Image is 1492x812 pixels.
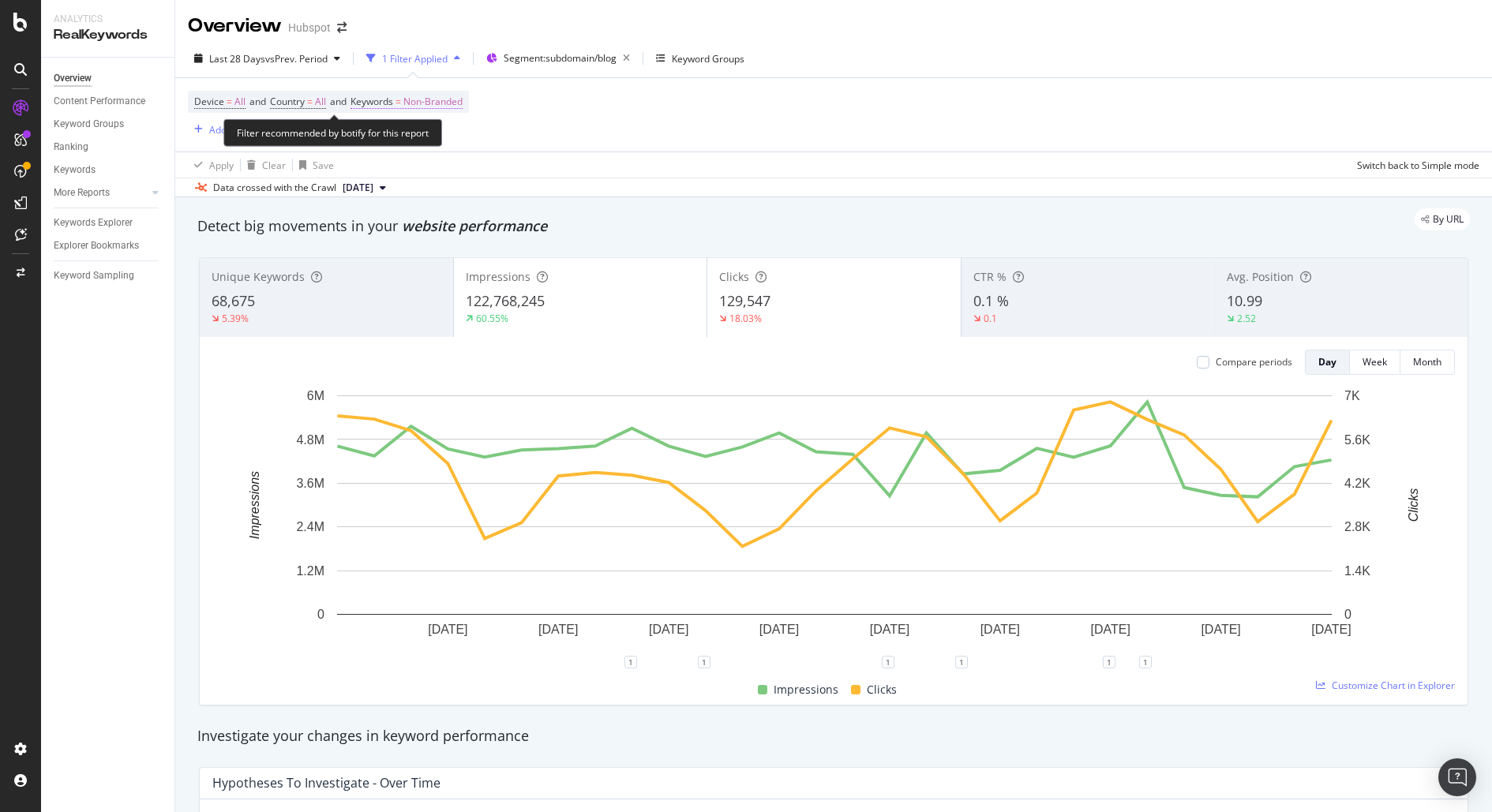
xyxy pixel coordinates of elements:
span: Non-Branded [403,91,463,113]
text: [DATE] [649,623,688,636]
button: Day [1305,350,1350,375]
text: 1.2M [296,564,324,578]
span: = [307,95,313,108]
div: Clear [262,159,286,172]
text: 7K [1344,389,1360,402]
text: 4.2K [1344,477,1370,490]
div: Hubspot [288,20,331,36]
div: 18.03% [729,312,762,325]
span: Impressions [774,680,838,699]
a: Ranking [54,139,163,155]
span: Clicks [719,269,749,284]
span: Avg. Position [1227,269,1294,284]
text: 0 [317,608,324,621]
button: Switch back to Simple mode [1351,152,1479,178]
div: 1 [624,656,637,668]
span: By URL [1433,215,1464,224]
div: Ranking [54,139,88,155]
div: 2.52 [1237,312,1256,325]
text: 3.6M [296,477,324,490]
span: Impressions [466,269,530,284]
div: 60.55% [476,312,508,325]
div: Keywords Explorer [54,215,133,231]
span: 2025 Sep. 9th [343,181,373,195]
div: 1 [955,656,968,668]
div: 1 [882,656,894,668]
span: All [315,91,326,113]
text: 6M [307,389,324,402]
span: 10.99 [1227,291,1262,310]
a: Keyword Sampling [54,268,163,284]
a: Content Performance [54,93,163,110]
span: CTR % [973,269,1007,284]
a: Explorer Bookmarks [54,238,163,254]
text: 5.6K [1344,432,1370,446]
div: 1 [1139,656,1152,668]
div: Data crossed with the Crawl [213,181,336,195]
div: Keyword Groups [54,116,124,133]
div: Month [1413,355,1441,369]
div: arrow-right-arrow-left [337,22,347,33]
div: 5.39% [222,312,249,325]
text: 4.8M [296,432,324,446]
span: = [227,95,232,108]
div: Add Filter [209,123,251,137]
span: Last 28 Days [209,52,265,65]
span: and [249,95,266,108]
text: [DATE] [980,623,1020,636]
div: Overview [188,13,282,39]
div: Filter recommended by botify for this report [223,119,442,147]
a: Customize Chart in Explorer [1316,679,1455,692]
span: and [330,95,347,108]
text: 1.4K [1344,564,1370,578]
text: [DATE] [538,623,578,636]
span: Clicks [867,680,897,699]
text: 0 [1344,608,1351,621]
div: Hypotheses to Investigate - Over Time [212,775,440,791]
span: All [234,91,246,113]
div: Day [1318,355,1336,369]
span: 0.1 % [973,291,1009,310]
div: 1 [698,656,710,668]
text: [DATE] [1311,623,1351,636]
button: Last 28 DaysvsPrev. Period [188,46,347,71]
button: Add Filter [188,120,251,139]
button: 1 Filter Applied [360,46,467,71]
button: Month [1400,350,1455,375]
div: Open Intercom Messenger [1438,758,1476,796]
text: 2.4M [296,520,324,533]
a: More Reports [54,185,148,201]
span: Keywords [351,95,393,108]
div: Week [1363,355,1387,369]
div: 1 Filter Applied [382,52,448,65]
a: Overview [54,70,163,87]
span: Segment: subdomain/blog [504,51,617,65]
text: [DATE] [870,623,909,636]
button: Save [293,152,334,178]
button: Segment:subdomain/blog [480,46,636,71]
div: 0.1 [984,312,997,325]
span: 122,768,245 [466,291,545,310]
div: legacy label [1415,208,1470,230]
div: RealKeywords [54,26,162,44]
div: 1 [1103,656,1115,668]
button: [DATE] [336,178,392,197]
div: Investigate your changes in keyword performance [197,726,1470,747]
div: Content Performance [54,93,145,110]
a: Keywords Explorer [54,215,163,231]
button: Apply [188,152,234,178]
div: More Reports [54,185,110,201]
a: Keyword Groups [54,116,163,133]
svg: A chart. [212,387,1456,662]
span: Country [270,95,305,108]
text: [DATE] [1201,623,1240,636]
span: vs Prev. Period [265,52,328,65]
span: Device [194,95,224,108]
div: Overview [54,70,92,87]
div: Keywords [54,162,96,178]
div: Explorer Bookmarks [54,238,139,254]
div: Analytics [54,13,162,26]
text: Clicks [1407,488,1420,522]
div: Keyword Sampling [54,268,134,284]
